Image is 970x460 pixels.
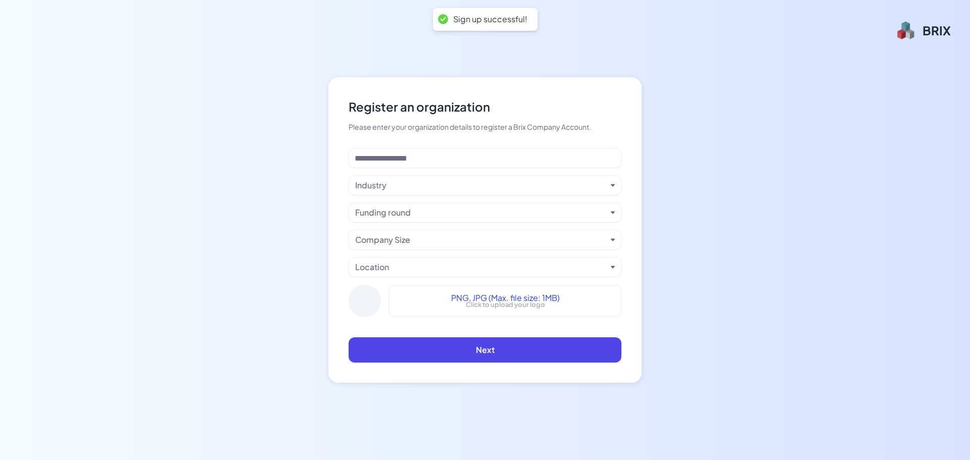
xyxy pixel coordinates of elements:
span: PNG, JPG (Max. file size: 1MB) [451,292,560,304]
button: Industry [355,179,607,191]
div: Industry [355,179,386,191]
div: Sign up successful! [453,14,527,25]
button: Location [355,261,607,273]
div: Location [355,261,389,273]
div: Please enter your organization details to register a Brix Company Account. [349,122,621,132]
div: Company Size [355,234,410,246]
button: Funding round [355,207,607,219]
div: Register an organization [349,97,621,116]
div: BRIX [923,22,951,38]
p: Click to upload your logo [466,300,545,310]
span: Next [476,344,495,355]
button: Next [349,337,621,363]
div: Funding round [355,207,411,219]
button: Company Size [355,234,607,246]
